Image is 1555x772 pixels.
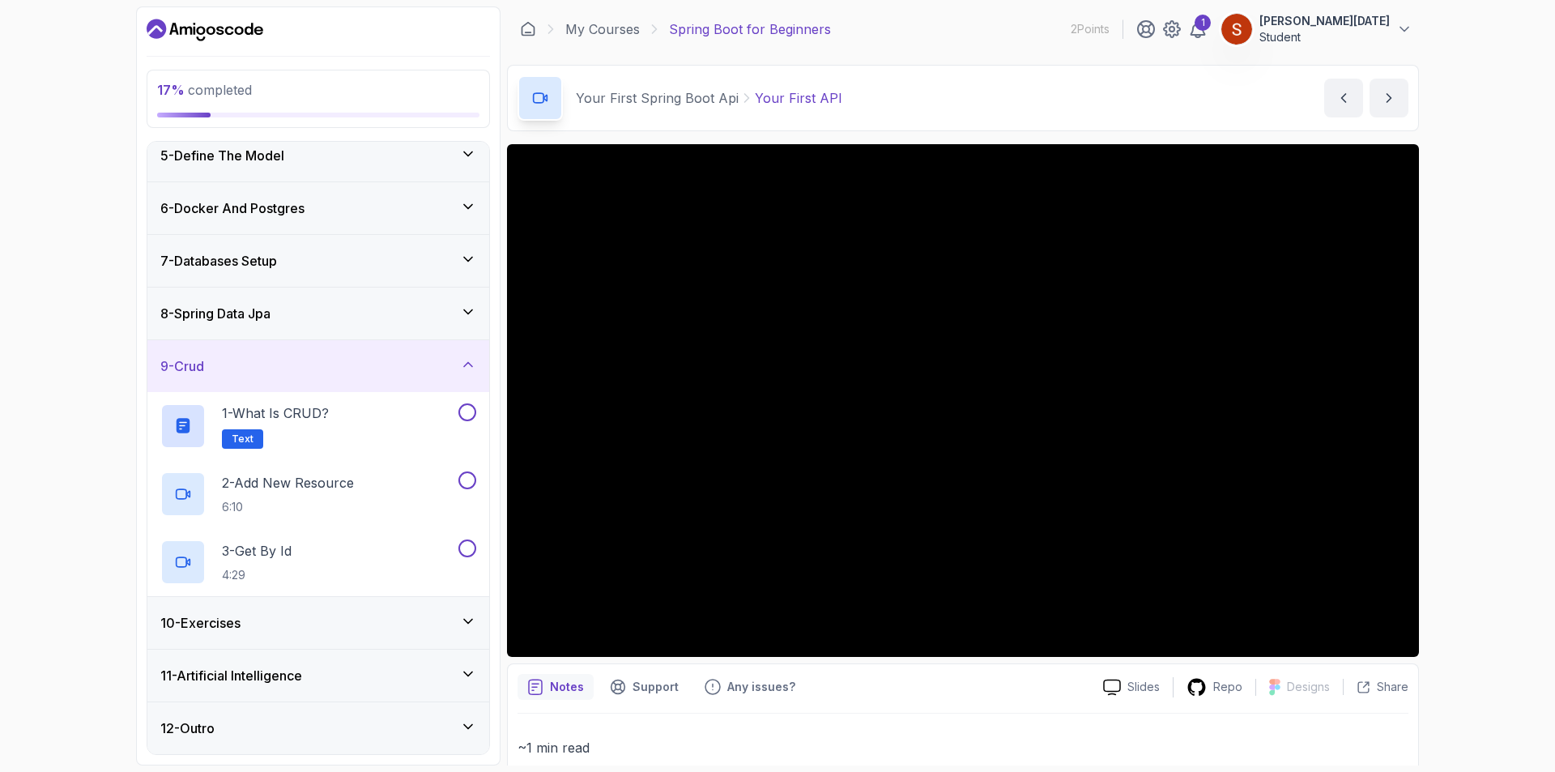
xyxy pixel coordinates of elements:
button: notes button [518,674,594,700]
button: 6-Docker And Postgres [147,182,489,234]
a: Slides [1090,679,1173,696]
p: ~1 min read [518,736,1408,759]
button: Support button [600,674,688,700]
span: Text [232,433,253,446]
h3: 5 - Define The Model [160,146,284,165]
img: user profile image [1221,14,1252,45]
button: 8-Spring Data Jpa [147,288,489,339]
p: 4:29 [222,567,292,583]
h3: 6 - Docker And Postgres [160,198,305,218]
button: 1-What is CRUD?Text [160,403,476,449]
button: previous content [1324,79,1363,117]
a: Dashboard [147,17,263,43]
iframe: 1 - Your First API [507,144,1419,657]
button: Share [1343,679,1408,695]
a: Repo [1174,677,1255,697]
button: 2-Add New Resource6:10 [160,471,476,517]
p: 2 - Add New Resource [222,473,354,493]
a: 1 [1188,19,1208,39]
button: 12-Outro [147,702,489,754]
p: Any issues? [727,679,795,695]
p: Notes [550,679,584,695]
p: 1 - What is CRUD? [222,403,329,423]
h3: 10 - Exercises [160,613,241,633]
h3: 7 - Databases Setup [160,251,277,271]
a: My Courses [565,19,640,39]
h3: 8 - Spring Data Jpa [160,304,271,323]
p: [PERSON_NAME][DATE] [1259,13,1390,29]
button: user profile image[PERSON_NAME][DATE]Student [1221,13,1412,45]
button: 7-Databases Setup [147,235,489,287]
a: Dashboard [520,21,536,37]
h3: 12 - Outro [160,719,215,738]
p: Student [1259,29,1390,45]
p: Share [1377,679,1408,695]
p: Your First API [755,88,842,108]
p: 6:10 [222,499,354,515]
p: Designs [1287,679,1330,695]
p: Slides [1127,679,1160,695]
p: Spring Boot for Beginners [669,19,831,39]
p: 2 Points [1071,21,1110,37]
div: 1 [1195,15,1211,31]
p: Support [633,679,679,695]
button: 11-Artificial Intelligence [147,650,489,702]
button: 3-Get By Id4:29 [160,540,476,585]
h3: 11 - Artificial Intelligence [160,666,302,685]
button: next content [1370,79,1408,117]
span: 17 % [157,82,185,98]
p: Your First Spring Boot Api [576,88,739,108]
button: 5-Define The Model [147,130,489,181]
p: 3 - Get By Id [222,541,292,561]
span: completed [157,82,252,98]
button: Feedback button [695,674,805,700]
h3: 9 - Crud [160,356,204,376]
button: 10-Exercises [147,597,489,649]
button: 9-Crud [147,340,489,392]
p: Repo [1213,679,1242,695]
